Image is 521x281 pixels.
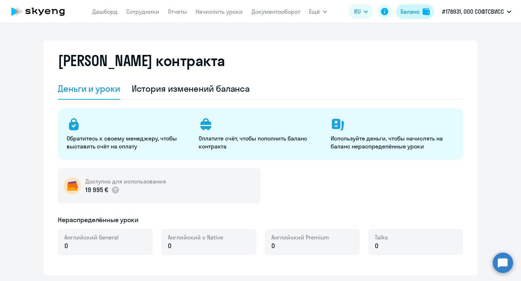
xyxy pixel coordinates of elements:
a: Документооборот [251,8,300,15]
span: Talks [375,233,388,241]
div: Деньги и уроки [58,83,120,94]
span: 0 [271,241,275,251]
p: #178931, ООО СОФТСВИСС [442,7,504,16]
a: Дашборд [92,8,118,15]
p: 19 995 € [85,185,120,195]
a: Отчеты [168,8,187,15]
button: RU [349,4,373,19]
button: Балансbalance [396,4,434,19]
h2: [PERSON_NAME] контракта [58,52,225,69]
span: Ещё [309,7,320,16]
div: История изменений баланса [132,83,250,94]
a: Начислить уроки [196,8,243,15]
a: Сотрудники [126,8,159,15]
span: Английский Premium [271,233,329,241]
span: RU [354,7,361,16]
span: Английский с Native [168,233,223,241]
p: Обратитесь к своему менеджеру, чтобы выставить счёт на оплату [67,134,190,150]
button: Ещё [309,4,327,19]
p: Используйте деньги, чтобы начислять на баланс нераспределённые уроки [331,134,454,150]
span: 0 [375,241,378,251]
span: 0 [168,241,171,251]
div: Баланс [401,7,420,16]
img: balance [423,8,430,15]
p: Оплатите счёт, чтобы пополнить баланс контракта [199,134,322,150]
h5: Нераспределённые уроки [58,215,139,225]
span: Английский General [64,233,119,241]
button: #178931, ООО СОФТСВИСС [439,3,515,20]
img: wallet-circle.png [64,177,81,195]
span: 0 [64,241,68,251]
h5: Доступно для использования [85,177,166,185]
